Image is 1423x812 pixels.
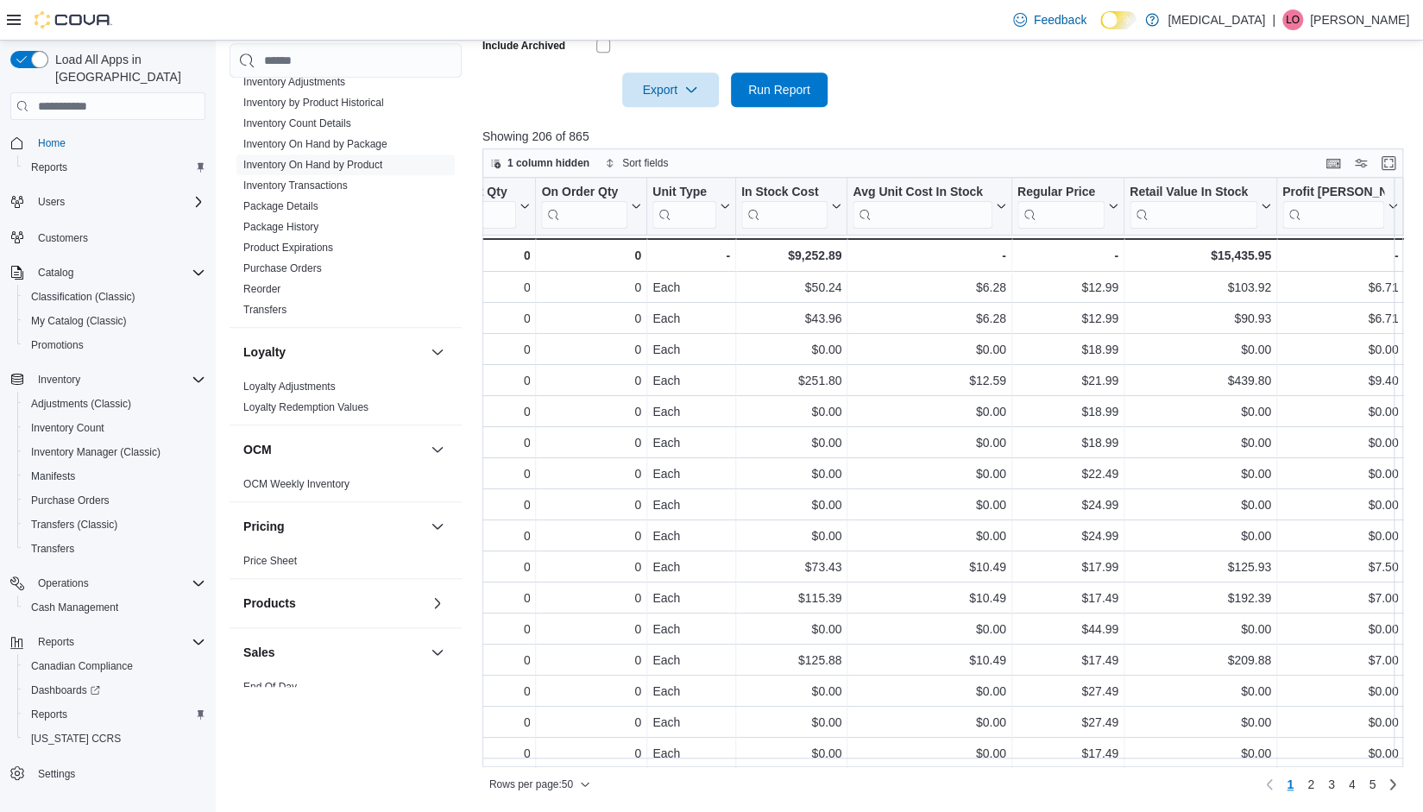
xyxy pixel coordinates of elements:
p: [MEDICAL_DATA] [1168,9,1265,30]
span: 1 [1287,776,1294,793]
span: Package History [243,220,318,234]
a: Purchase Orders [243,262,322,274]
a: Inventory by Product Historical [243,97,384,109]
div: $0.00 [1130,494,1271,515]
div: $0.00 [1130,526,1271,546]
button: Operations [31,573,96,594]
span: Inventory On Hand by Package [243,137,387,151]
span: Users [31,192,205,212]
div: 0 [412,494,530,515]
div: $0.00 [1130,339,1271,360]
button: OCM [427,439,448,460]
a: Inventory On Hand by Product [243,159,382,171]
span: Adjustments (Classic) [31,397,131,411]
button: Pricing [243,518,424,535]
span: Catalog [38,266,73,280]
div: $0.00 [741,339,841,360]
p: | [1272,9,1275,30]
button: Loyalty [243,343,424,361]
div: $18.99 [1017,339,1118,360]
div: - [853,245,1005,266]
div: $10.49 [853,557,1005,577]
span: Reports [31,708,67,721]
button: Canadian Compliance [17,654,212,678]
a: Page 5 of 5 [1362,771,1382,798]
span: 2 [1307,776,1314,793]
h3: Pricing [243,518,284,535]
button: Classification (Classic) [17,285,212,309]
button: Transfers [17,537,212,561]
a: Loyalty Adjustments [243,381,336,393]
div: $0.00 [853,401,1005,422]
div: 0 [541,432,641,453]
button: Operations [3,571,212,595]
button: Keyboard shortcuts [1323,153,1344,173]
span: Inventory On Hand by Product [243,158,382,172]
span: Transfers [31,542,74,556]
div: 0 [541,557,641,577]
button: Regular Price [1017,185,1118,229]
a: Product Expirations [243,242,333,254]
div: 0 [412,526,530,546]
button: In Stock Cost [741,185,841,229]
span: Settings [38,767,75,781]
button: Display options [1351,153,1371,173]
span: Inventory Manager (Classic) [31,445,161,459]
span: Transfers [243,303,286,317]
button: Reports [17,702,212,727]
button: Transfers (Classic) [17,513,212,537]
button: Promotions [17,333,212,357]
a: OCM Weekly Inventory [243,478,349,490]
span: My Catalog (Classic) [24,311,205,331]
span: Operations [31,573,205,594]
div: Profit [PERSON_NAME] ($) [1282,185,1384,201]
h3: Loyalty [243,343,286,361]
div: $251.80 [741,370,841,391]
span: Home [31,132,205,154]
span: Transfers (Classic) [24,514,205,535]
div: $0.00 [1130,401,1271,422]
button: Settings [3,761,212,786]
a: Next page [1382,774,1403,795]
div: 0 [412,557,530,577]
div: Each [652,526,730,546]
div: - [1017,245,1118,266]
div: Each [652,557,730,577]
div: $9.40 [1282,370,1398,391]
div: $21.99 [1017,370,1118,391]
a: Package History [243,221,318,233]
span: OCM Weekly Inventory [243,477,349,491]
div: $0.00 [741,401,841,422]
span: Canadian Compliance [31,659,133,673]
a: Inventory Count Details [243,117,351,129]
div: 0 [541,308,641,329]
button: Avg Unit Cost In Stock [853,185,1005,229]
div: Inventory [230,72,462,327]
div: Each [652,432,730,453]
button: Catalog [3,261,212,285]
div: $6.71 [1282,308,1398,329]
a: Inventory Transactions [243,179,348,192]
div: Each [652,401,730,422]
div: 0 [412,277,530,298]
h3: Products [243,595,296,612]
div: 0 [412,308,530,329]
span: Cash Management [31,601,118,614]
div: Each [652,588,730,608]
button: Pricing [427,516,448,537]
div: $0.00 [1130,463,1271,484]
div: $0.00 [853,494,1005,515]
div: $15,435.95 [1130,245,1271,266]
div: Luke O'Hare [1282,9,1303,30]
button: Reports [17,155,212,179]
span: LO [1286,9,1300,30]
button: 1 column hidden [483,153,596,173]
div: OCM [230,474,462,501]
div: Each [652,463,730,484]
span: Customers [31,226,205,248]
img: Cova [35,11,112,28]
button: Sales [427,642,448,663]
div: $0.00 [741,494,841,515]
